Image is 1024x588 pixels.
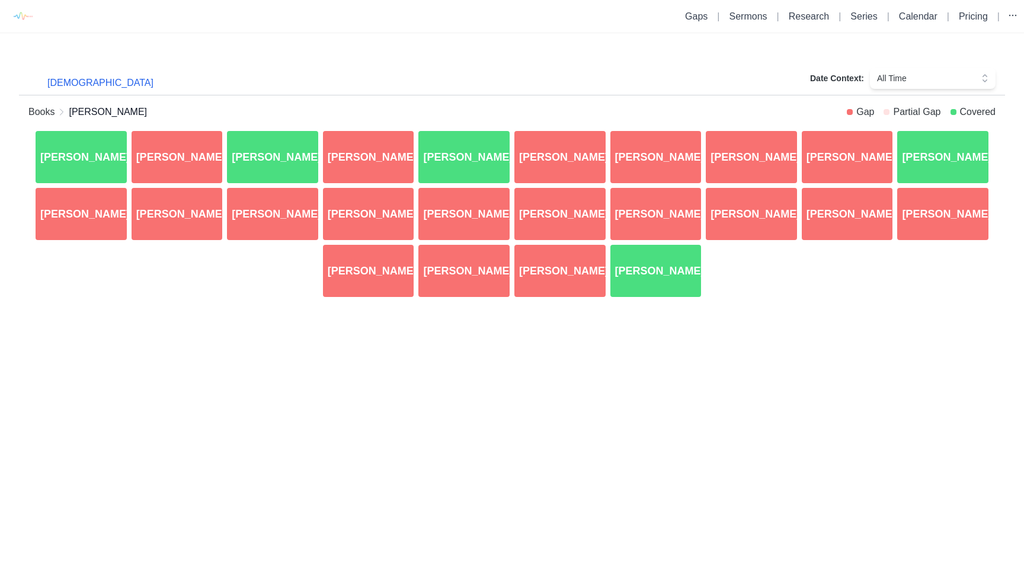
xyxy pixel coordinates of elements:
a: Pricing [959,11,988,21]
div: [PERSON_NAME].21 [321,242,417,299]
li: | [942,9,954,24]
div: [PERSON_NAME].8 [703,129,799,186]
div: Gap [856,105,874,119]
nav: Breadcrumb [28,105,847,119]
li: | [712,9,724,24]
div: [PERSON_NAME].19 [799,186,895,242]
a: Books [28,105,55,119]
a: Series [850,11,877,21]
div: [PERSON_NAME].9 [799,129,895,186]
li: | [993,9,1004,24]
div: [PERSON_NAME].1 [33,129,129,186]
span: All Time [877,72,972,84]
div: [PERSON_NAME].23 [512,242,608,299]
div: [PERSON_NAME].10 [895,129,991,186]
li: | [834,9,846,24]
div: [PERSON_NAME].11 [33,186,129,242]
a: Calendar [899,11,937,21]
div: Covered [960,105,996,119]
span: [PERSON_NAME] [69,105,147,119]
div: [PERSON_NAME].2 [129,129,225,186]
div: [PERSON_NAME].7 [608,129,704,186]
iframe: Drift Widget Chat Controller [965,529,1010,574]
div: [PERSON_NAME].22 [416,242,512,299]
img: logo [9,3,36,30]
div: [PERSON_NAME].16 [512,186,608,242]
div: [PERSON_NAME].6 [512,129,608,186]
button: [DEMOGRAPHIC_DATA] [38,71,163,95]
div: [PERSON_NAME].14 [321,186,417,242]
div: [PERSON_NAME].18 [703,186,799,242]
div: [PERSON_NAME].5 [416,129,512,186]
div: Partial Gap [893,105,940,119]
div: [PERSON_NAME].15 [416,186,512,242]
div: [PERSON_NAME].13 [225,186,321,242]
div: [PERSON_NAME].17 [608,186,704,242]
div: [PERSON_NAME].20 [895,186,991,242]
li: | [882,9,894,24]
span: Date Context: [810,72,864,84]
li: | [772,9,784,24]
button: All Time [870,68,996,89]
a: Gaps [685,11,708,21]
div: [PERSON_NAME].12 [129,186,225,242]
div: [PERSON_NAME].3 [225,129,321,186]
div: [PERSON_NAME].4 [321,129,417,186]
a: Research [789,11,829,21]
a: Sermons [729,11,767,21]
div: [PERSON_NAME].24 [608,242,704,299]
